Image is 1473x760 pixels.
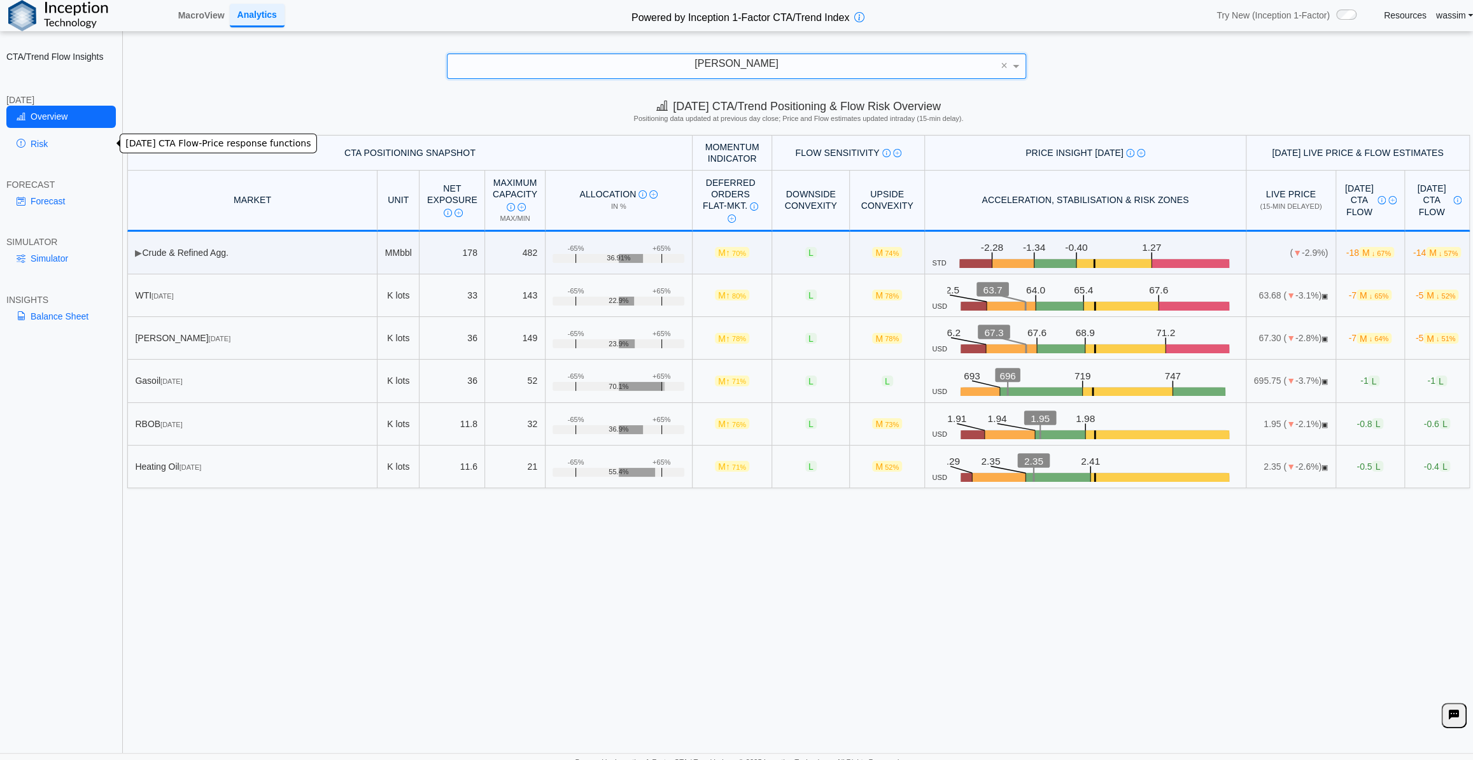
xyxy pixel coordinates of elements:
div: Deferred Orders FLAT-MKT. [700,177,761,224]
a: Overview [6,106,116,127]
span: OPEN: Market session is currently open. [1321,292,1328,300]
text: 1.27 [1142,242,1161,253]
div: INSIGHTS [6,294,116,306]
div: Gasoil [135,375,369,386]
th: Momentum Indicator [693,135,772,171]
span: ↓ 64% [1369,335,1388,342]
a: Simulator [6,248,116,269]
text: 64.0 [1026,285,1045,295]
span: 22.9% [609,297,628,305]
text: 2.29 [940,456,959,467]
span: [DATE] [209,335,231,342]
div: -65% [568,287,584,295]
div: Allocation [553,188,684,200]
span: M [872,418,902,429]
text: 62.5 [940,285,959,295]
span: -1 [1360,376,1379,386]
img: Info [444,209,452,217]
text: 67.6 [1149,285,1168,295]
span: M [715,376,749,386]
td: 63.68 ( -3.1%) [1246,274,1336,317]
div: +65% [652,244,670,253]
span: L [1372,418,1383,429]
span: ↓ 67% [1371,250,1391,257]
span: ↑ [726,376,730,386]
span: -14 [1413,247,1461,258]
a: Forecast [6,190,116,212]
span: -0.5 [1357,461,1383,472]
td: 11.8 [419,403,485,446]
text: -1.34 [1023,242,1046,253]
th: Upside Convexity [850,171,924,231]
span: ↑ [726,290,730,300]
text: -0.40 [1065,242,1088,253]
td: 1.95 ( -2.1%) [1246,403,1336,446]
span: USD [932,474,947,482]
span: 55.4% [609,468,628,476]
span: Try New (Inception 1-Factor) [1216,10,1330,21]
span: in % [611,202,626,210]
img: Info [750,202,758,211]
div: -65% [568,416,584,424]
td: 52 [485,360,545,402]
span: ▶ [135,248,142,258]
div: -65% [568,244,584,253]
text: 67.6 [1027,328,1047,339]
div: -65% [568,330,584,338]
span: L [1439,418,1451,429]
span: × [1001,60,1008,71]
img: Info [638,190,647,199]
span: -0.8 [1357,418,1383,429]
span: 78% [885,335,899,342]
text: 1.95 [1031,413,1050,424]
span: ▼ [1286,290,1295,300]
span: 76% [732,421,746,428]
span: USD [932,388,947,396]
td: 178 [419,232,485,274]
span: [DATE] CTA/Trend Positioning & Flow Risk Overview [656,100,941,113]
img: Read More [1137,149,1145,157]
span: M [1423,290,1458,300]
div: Net Exposure [427,183,477,218]
span: ↑ [726,461,730,472]
th: Downside Convexity [772,171,850,231]
span: -5 [1416,333,1459,344]
h5: Positioning data updated at previous day close; Price and Flow estimates updated intraday (15-min... [130,115,1466,123]
text: 68.9 [1075,328,1094,339]
div: SIMULATOR [6,236,116,248]
img: Info [1126,149,1134,157]
text: 71.2 [1156,328,1175,339]
span: M [872,461,902,472]
span: OPEN: Market session is currently open. [1321,421,1328,428]
td: K lots [377,403,419,446]
span: M [715,461,749,472]
span: ↓ 51% [1436,335,1456,342]
span: 78% [885,292,899,300]
span: 73% [885,421,899,428]
div: +65% [652,330,670,338]
td: 695.75 ( -3.7%) [1246,360,1336,402]
span: 74% [885,250,899,257]
th: CTA Positioning Snapshot [127,135,693,171]
span: ↓ 65% [1369,292,1388,300]
td: 149 [485,317,545,360]
span: ↑ [726,248,730,258]
text: 2.35 [981,456,1000,467]
span: M [715,290,749,300]
td: K lots [377,274,419,317]
span: -1 [1427,376,1446,386]
span: 52% [885,463,899,471]
td: 33 [419,274,485,317]
td: ( -2.9%) [1246,232,1336,274]
img: Read More [649,190,658,199]
span: 70.1% [609,383,628,391]
span: (15-min delayed) [1260,202,1321,210]
a: MacroView [173,4,230,26]
span: L [1372,461,1383,472]
th: Unit [377,171,419,231]
text: 66.2 [941,328,960,339]
span: ↓ 52% [1436,292,1456,300]
span: L [882,376,893,386]
a: wassim [1436,10,1473,21]
span: M [1359,247,1394,258]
